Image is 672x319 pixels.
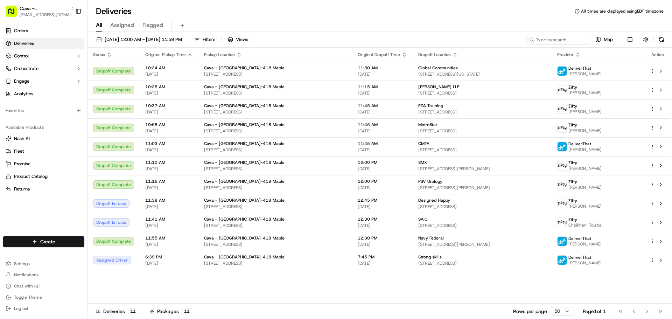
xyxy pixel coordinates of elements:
[14,148,24,154] span: Fleet
[6,148,82,154] a: Fleet
[558,67,567,76] img: profile_deliverthat_partner.png
[358,109,407,115] span: [DATE]
[358,235,407,241] span: 12:30 PM
[182,308,192,314] div: 11
[204,179,285,184] span: Cava - [GEOGRAPHIC_DATA]-418 Maple
[568,179,577,185] span: Zifty
[204,223,346,228] span: [STREET_ADDRESS]
[418,242,546,247] span: [STREET_ADDRESS][PERSON_NAME]
[358,216,407,222] span: 12:30 PM
[224,35,251,44] button: Views
[358,254,407,260] span: 7:45 PM
[583,308,606,315] div: Page 1 of 1
[358,166,407,172] span: [DATE]
[145,216,193,222] span: 11:41 AM
[204,160,285,165] span: Cava - [GEOGRAPHIC_DATA]-418 Maple
[204,122,285,127] span: Cava - [GEOGRAPHIC_DATA]-418 Maple
[568,128,602,133] span: [PERSON_NAME]
[110,21,134,29] span: Assigned
[145,84,193,90] span: 10:26 AM
[418,160,427,165] span: SMX
[568,84,577,90] span: Zifty
[14,136,30,142] span: Nash AI
[558,199,567,208] img: zifty-logo-trans-sq.png
[145,147,193,153] span: [DATE]
[14,186,30,192] span: Returns
[358,71,407,77] span: [DATE]
[3,122,84,133] div: Available Products
[14,65,38,72] span: Orchestrate
[142,21,163,29] span: Flagged
[558,85,567,95] img: zifty-logo-trans-sq.png
[3,171,84,182] button: Product Catalog
[418,179,442,184] span: PSV Urology
[14,294,42,300] span: Toggle Theme
[40,238,55,245] span: Create
[204,52,235,57] span: Pickup Location
[145,52,186,57] span: Original Pickup Time
[568,160,577,166] span: Zifty
[657,35,666,44] button: Refresh
[418,185,546,190] span: [STREET_ADDRESS][PERSON_NAME]
[204,90,346,96] span: [STREET_ADDRESS]
[3,281,84,291] button: Chat with us!
[358,84,407,90] span: 11:15 AM
[20,12,76,18] button: [EMAIL_ADDRESS][DOMAIN_NAME]
[358,261,407,266] span: [DATE]
[358,223,407,228] span: [DATE]
[358,242,407,247] span: [DATE]
[3,38,84,49] a: Deliveries
[418,84,460,90] span: [PERSON_NAME] LLP
[604,36,613,43] span: Map
[418,204,546,209] span: [STREET_ADDRESS]
[526,35,589,44] input: Type to search
[3,158,84,169] button: Promise
[145,128,193,134] span: [DATE]
[6,173,82,180] a: Product Catalog
[358,128,407,134] span: [DATE]
[145,179,193,184] span: 11:16 AM
[558,142,567,151] img: profile_deliverthat_partner.png
[3,50,84,62] button: Control
[557,52,574,57] span: Provider
[204,103,285,109] span: Cava - [GEOGRAPHIC_DATA]-418 Maple
[581,8,664,14] span: All times are displayed using EDT timezone
[418,216,427,222] span: SAIC
[568,217,577,222] span: Zifty
[14,306,28,311] span: Log out
[204,235,285,241] span: Cava - [GEOGRAPHIC_DATA]-418 Maple
[3,76,84,87] button: Engage
[93,52,105,57] span: Status
[558,237,567,246] img: profile_deliverthat_partner.png
[145,141,193,146] span: 11:03 AM
[14,173,48,180] span: Product Catalog
[568,185,602,190] span: [PERSON_NAME]
[204,141,285,146] span: Cava - [GEOGRAPHIC_DATA]-418 Maple
[568,241,602,247] span: [PERSON_NAME]
[96,6,132,17] h1: Deliveries
[93,35,185,44] button: [DATE] 12:00 AM - [DATE] 11:59 PM
[145,122,193,127] span: 10:58 AM
[150,308,192,315] div: Packages
[358,141,407,146] span: 11:45 AM
[418,90,546,96] span: [STREET_ADDRESS]
[558,123,567,132] img: zifty-logo-trans-sq.png
[568,222,602,228] span: Cheikhani Toulbe
[358,160,407,165] span: 12:00 PM
[3,88,84,99] a: Analytics
[204,242,346,247] span: [STREET_ADDRESS]
[236,36,248,43] span: Views
[358,52,400,57] span: Original Dropoff Time
[418,254,442,260] span: Strong skills
[145,65,193,71] span: 10:24 AM
[568,141,591,147] span: DeliverThat
[418,128,546,134] span: [STREET_ADDRESS]
[568,203,602,209] span: [PERSON_NAME]
[358,103,407,109] span: 11:45 AM
[568,166,602,171] span: [PERSON_NAME]
[558,104,567,113] img: zifty-logo-trans-sq.png
[3,3,72,20] button: Cava - [GEOGRAPHIC_DATA][EMAIL_ADDRESS][DOMAIN_NAME]
[418,197,450,203] span: Designed Happy
[418,141,429,146] span: CMTA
